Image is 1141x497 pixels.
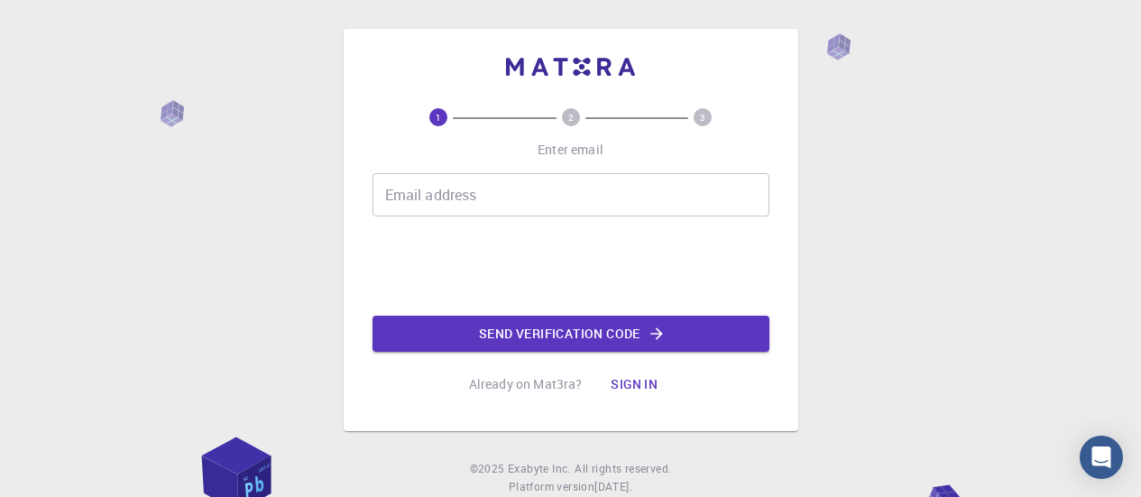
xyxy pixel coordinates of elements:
button: Sign in [596,366,672,402]
p: Already on Mat3ra? [469,375,583,393]
p: Enter email [538,141,603,159]
text: 3 [700,111,705,124]
div: Open Intercom Messenger [1080,436,1123,479]
a: [DATE]. [594,478,632,496]
iframe: reCAPTCHA [434,231,708,301]
span: [DATE] . [594,479,632,493]
text: 2 [568,111,574,124]
span: Platform version [509,478,594,496]
a: Exabyte Inc. [508,460,571,478]
text: 1 [436,111,441,124]
span: © 2025 [470,460,508,478]
button: Send verification code [373,316,769,352]
span: Exabyte Inc. [508,461,571,475]
span: All rights reserved. [575,460,671,478]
